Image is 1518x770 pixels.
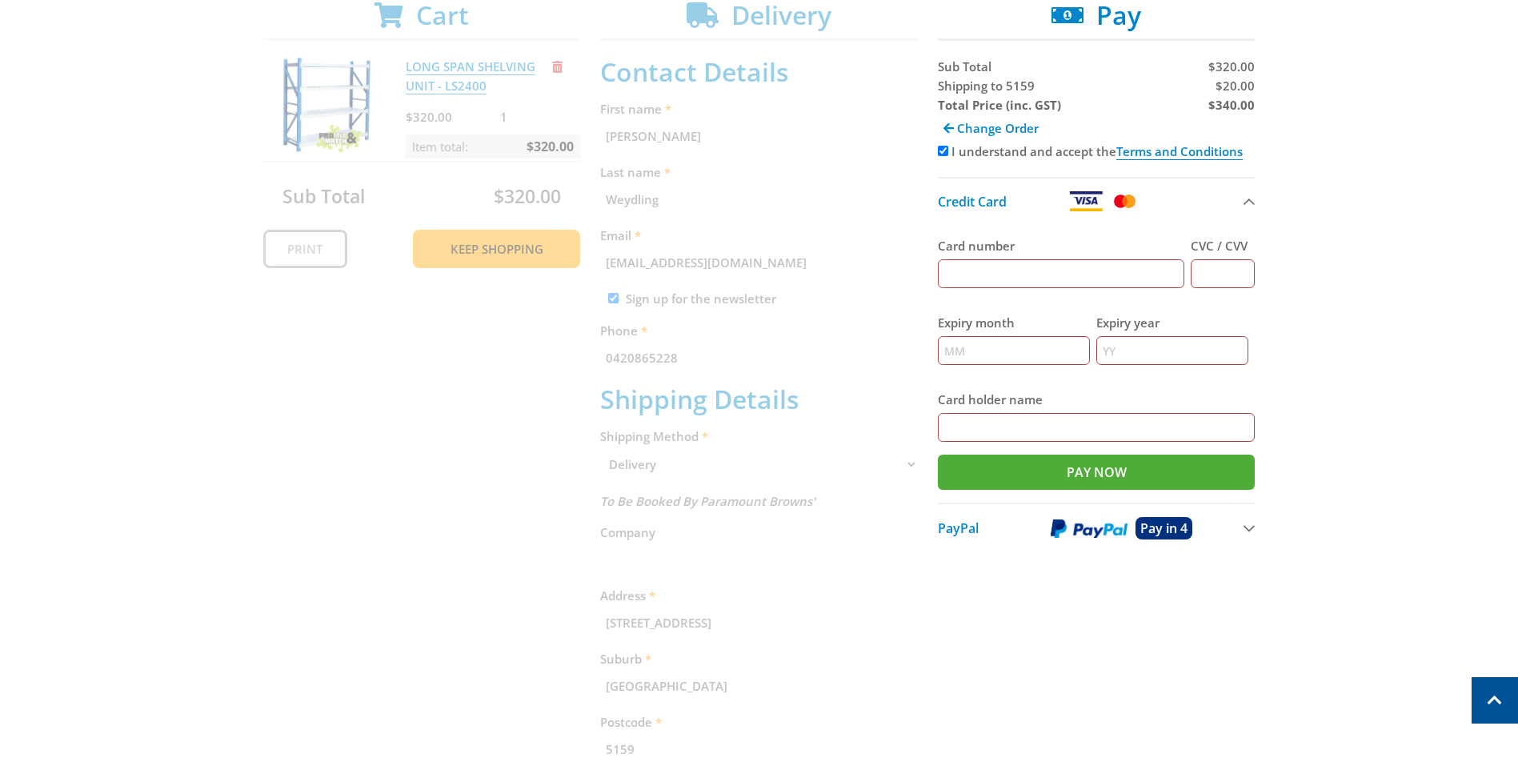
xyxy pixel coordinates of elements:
[938,97,1061,113] strong: Total Price (inc. GST)
[938,177,1256,224] button: Credit Card
[1111,191,1139,211] img: Mastercard
[938,336,1090,365] input: MM
[938,236,1185,255] label: Card number
[1208,58,1255,74] span: $320.00
[938,146,948,156] input: Please accept the terms and conditions.
[938,114,1044,142] a: Change Order
[938,313,1090,332] label: Expiry month
[951,143,1243,160] label: I understand and accept the
[938,58,991,74] span: Sub Total
[938,193,1007,211] span: Credit Card
[938,455,1256,490] input: Pay Now
[957,120,1039,136] span: Change Order
[1096,313,1248,332] label: Expiry year
[1208,97,1255,113] strong: $340.00
[1051,519,1127,539] img: PayPal
[1116,143,1243,160] a: Terms and Conditions
[1140,519,1188,537] span: Pay in 4
[938,519,979,537] span: PayPal
[1191,236,1255,255] label: CVC / CVV
[1068,191,1103,211] img: Visa
[938,503,1256,552] button: PayPal Pay in 4
[1216,78,1255,94] span: $20.00
[938,78,1035,94] span: Shipping to 5159
[1096,336,1248,365] input: YY
[938,390,1256,409] label: Card holder name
